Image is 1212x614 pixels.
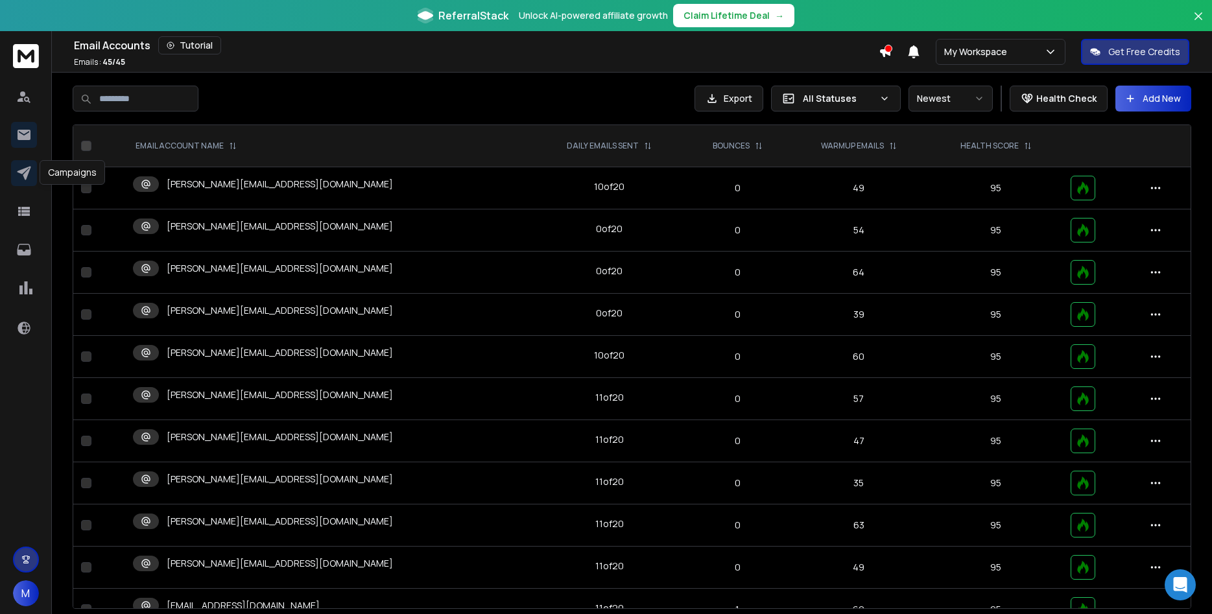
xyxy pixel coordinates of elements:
[102,56,125,67] span: 45 / 45
[167,431,393,443] p: [PERSON_NAME][EMAIL_ADDRESS][DOMAIN_NAME]
[595,475,624,488] div: 11 of 20
[74,36,879,54] div: Email Accounts
[713,141,750,151] p: BOUNCES
[167,304,393,317] p: [PERSON_NAME][EMAIL_ADDRESS][DOMAIN_NAME]
[789,294,929,336] td: 39
[438,8,508,23] span: ReferralStack
[167,557,393,570] p: [PERSON_NAME][EMAIL_ADDRESS][DOMAIN_NAME]
[694,561,781,574] p: 0
[136,141,237,151] div: EMAIL ACCOUNT NAME
[789,252,929,294] td: 64
[167,262,393,275] p: [PERSON_NAME][EMAIL_ADDRESS][DOMAIN_NAME]
[594,180,624,193] div: 10 of 20
[13,580,39,606] button: M
[929,336,1062,378] td: 95
[158,36,221,54] button: Tutorial
[1081,39,1189,65] button: Get Free Credits
[167,473,393,486] p: [PERSON_NAME][EMAIL_ADDRESS][DOMAIN_NAME]
[929,420,1062,462] td: 95
[167,515,393,528] p: [PERSON_NAME][EMAIL_ADDRESS][DOMAIN_NAME]
[595,433,624,446] div: 11 of 20
[167,178,393,191] p: [PERSON_NAME][EMAIL_ADDRESS][DOMAIN_NAME]
[789,420,929,462] td: 47
[596,265,623,277] div: 0 of 20
[567,141,639,151] p: DAILY EMAILS SENT
[74,57,125,67] p: Emails :
[929,547,1062,589] td: 95
[1010,86,1108,112] button: Health Check
[1108,45,1180,58] p: Get Free Credits
[929,504,1062,547] td: 95
[909,86,993,112] button: Newest
[167,388,393,401] p: [PERSON_NAME][EMAIL_ADDRESS][DOMAIN_NAME]
[519,9,668,22] p: Unlock AI-powered affiliate growth
[694,224,781,237] p: 0
[596,307,623,320] div: 0 of 20
[803,92,874,105] p: All Statuses
[167,599,320,612] p: [EMAIL_ADDRESS][DOMAIN_NAME]
[694,308,781,321] p: 0
[821,141,884,151] p: WARMUP EMAILS
[673,4,794,27] button: Claim Lifetime Deal→
[595,391,624,404] div: 11 of 20
[595,560,624,573] div: 11 of 20
[929,294,1062,336] td: 95
[1190,8,1207,39] button: Close banner
[929,209,1062,252] td: 95
[596,222,623,235] div: 0 of 20
[789,167,929,209] td: 49
[694,182,781,195] p: 0
[775,9,784,22] span: →
[695,86,763,112] button: Export
[694,434,781,447] p: 0
[1115,86,1191,112] button: Add New
[789,336,929,378] td: 60
[789,547,929,589] td: 49
[929,378,1062,420] td: 95
[944,45,1012,58] p: My Workspace
[1036,92,1097,105] p: Health Check
[167,346,393,359] p: [PERSON_NAME][EMAIL_ADDRESS][DOMAIN_NAME]
[694,519,781,532] p: 0
[789,504,929,547] td: 63
[789,209,929,252] td: 54
[694,350,781,363] p: 0
[167,220,393,233] p: [PERSON_NAME][EMAIL_ADDRESS][DOMAIN_NAME]
[694,392,781,405] p: 0
[960,141,1019,151] p: HEALTH SCORE
[929,167,1062,209] td: 95
[789,378,929,420] td: 57
[929,462,1062,504] td: 95
[594,349,624,362] div: 10 of 20
[694,477,781,490] p: 0
[929,252,1062,294] td: 95
[1165,569,1196,600] div: Open Intercom Messenger
[694,266,781,279] p: 0
[789,462,929,504] td: 35
[40,160,105,185] div: Campaigns
[595,517,624,530] div: 11 of 20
